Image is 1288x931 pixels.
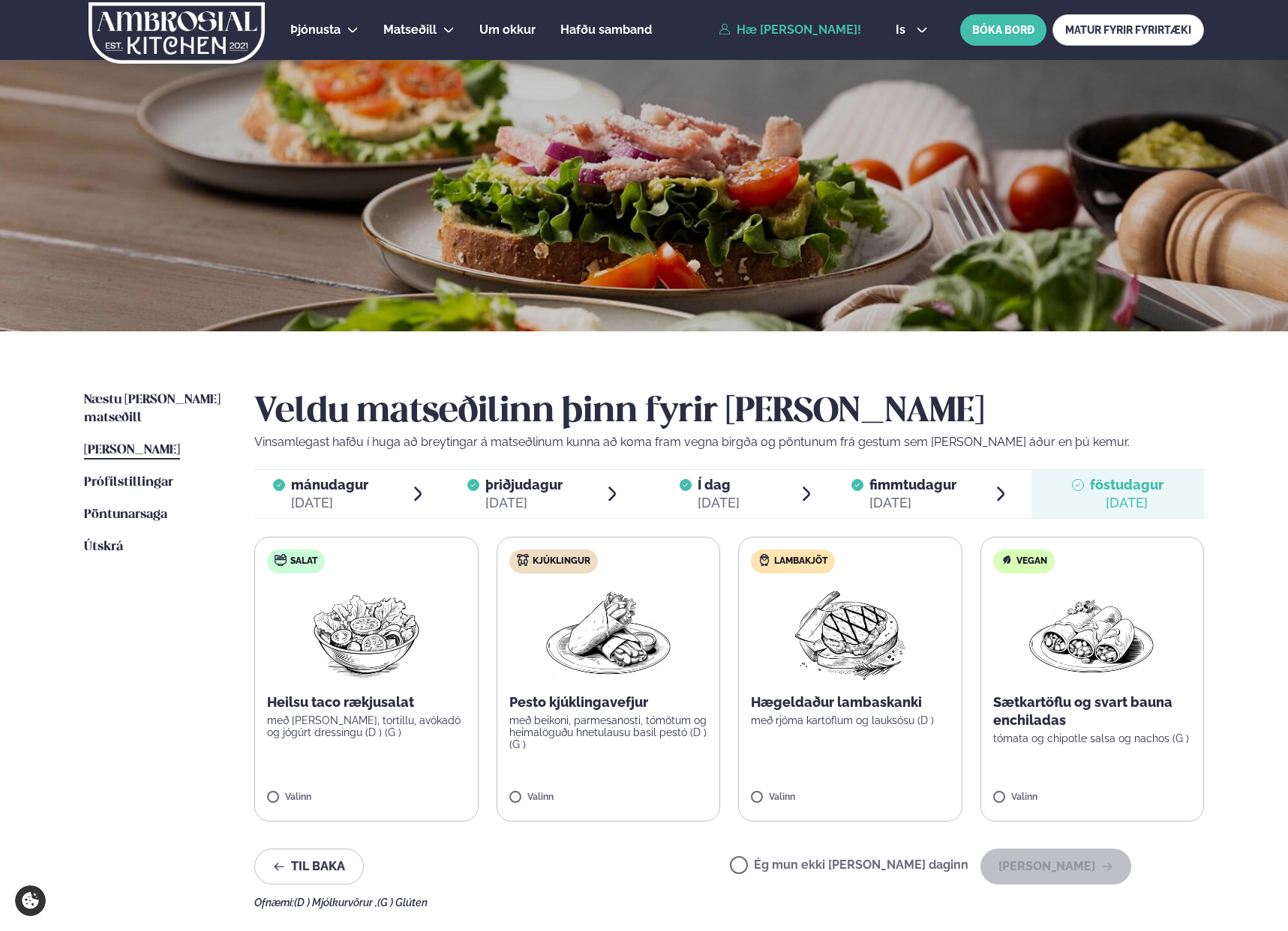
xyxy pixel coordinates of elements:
span: Lambakjöt [774,555,827,567]
img: salad.svg [275,554,287,566]
div: [DATE] [485,494,563,512]
div: Ofnæmi: [254,897,1204,909]
img: chicken.svg [517,554,529,566]
div: [DATE] [291,494,368,512]
p: með [PERSON_NAME], tortillu, avókadó og jógúrt dressingu (D ) (G ) [267,714,466,738]
a: Cookie settings [15,885,46,916]
span: Hafðu samband [560,22,652,37]
img: Vegan.svg [1001,554,1013,566]
img: logo [87,2,266,64]
p: með rjóma kartöflum og lauksósu (D ) [751,714,950,726]
img: Beef-Meat.png [784,585,917,681]
span: fimmtudagur [869,477,956,492]
div: [DATE] [1090,494,1163,512]
a: Um okkur [479,21,536,39]
p: Sætkartöflu og svart bauna enchiladas [993,693,1192,729]
span: Salat [290,555,317,567]
span: Kjúklingur [533,555,590,567]
p: Pesto kjúklingavefjur [509,693,708,711]
p: Vinsamlegast hafðu í huga að breytingar á matseðlinum kunna að koma fram vegna birgða og pöntunum... [254,433,1204,451]
a: Hæ [PERSON_NAME]! [719,23,861,37]
p: Heilsu taco rækjusalat [267,693,466,711]
a: [PERSON_NAME] [84,442,180,460]
a: Næstu [PERSON_NAME] matseðill [84,391,224,427]
h2: Veldu matseðilinn þinn fyrir [PERSON_NAME] [254,391,1204,433]
p: með beikoni, parmesanosti, tómötum og heimalöguðu hnetulausu basil pestó (D ) (G ) [509,714,708,750]
span: [PERSON_NAME] [84,444,180,457]
a: Hafðu samband [560,21,652,39]
button: is [884,24,940,36]
span: Um okkur [479,22,536,37]
p: tómata og chipotle salsa og nachos (G ) [993,732,1192,744]
span: is [896,24,910,36]
a: Prófílstillingar [84,474,173,492]
img: Salad.png [300,585,433,681]
span: Í dag [698,476,740,494]
button: [PERSON_NAME] [980,849,1131,885]
span: mánudagur [291,477,368,492]
span: Pöntunarsaga [84,508,167,521]
img: Wraps.png [542,585,674,681]
a: Þjónusta [290,21,341,39]
span: Matseðill [383,22,437,37]
a: MATUR FYRIR FYRIRTÆKI [1052,14,1204,46]
img: Enchilada.png [1026,585,1158,681]
img: Lamb.svg [758,554,770,566]
button: BÓKA BORÐ [960,14,1046,46]
div: [DATE] [698,494,740,512]
span: (D ) Mjólkurvörur , [294,897,377,909]
span: Prófílstillingar [84,476,173,489]
span: Næstu [PERSON_NAME] matseðill [84,394,221,424]
span: (G ) Glúten [377,897,428,909]
span: Útskrá [84,540,123,553]
div: [DATE] [869,494,956,512]
button: Til baka [254,849,364,885]
a: Matseðill [383,21,437,39]
span: Vegan [1016,555,1047,567]
p: Hægeldaður lambaskanki [751,693,950,711]
span: þriðjudagur [485,477,563,492]
a: Útskrá [84,538,123,556]
span: föstudagur [1090,477,1163,492]
a: Pöntunarsaga [84,506,167,524]
span: Þjónusta [290,22,341,37]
